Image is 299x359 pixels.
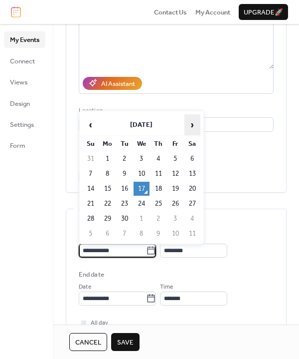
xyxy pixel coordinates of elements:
th: Th [150,137,166,151]
td: 5 [83,227,99,241]
td: 8 [100,167,116,181]
td: 11 [150,167,166,181]
th: [DATE] [100,114,183,136]
span: Connect [10,56,35,66]
td: 30 [117,212,133,226]
img: logo [11,6,21,17]
td: 18 [150,182,166,196]
button: Save [111,333,140,351]
td: 23 [117,197,133,211]
th: Sa [184,137,200,151]
td: 2 [117,152,133,166]
a: Contact Us [154,7,187,17]
span: Save [117,338,134,348]
td: 28 [83,212,99,226]
td: 31 [83,152,99,166]
td: 10 [134,167,149,181]
a: Settings [4,116,45,132]
td: 7 [117,227,133,241]
td: 4 [150,152,166,166]
td: 27 [184,197,200,211]
td: 6 [184,152,200,166]
td: 21 [83,197,99,211]
span: All day [91,318,108,328]
td: 9 [150,227,166,241]
td: 12 [167,167,183,181]
div: Location [79,106,272,116]
td: 25 [150,197,166,211]
td: 19 [167,182,183,196]
span: Form [10,141,25,151]
td: 29 [100,212,116,226]
span: Time [160,282,173,292]
td: 3 [134,152,149,166]
td: 4 [184,212,200,226]
a: Views [4,74,45,90]
td: 6 [100,227,116,241]
span: Date [79,282,91,292]
td: 7 [83,167,99,181]
td: 17 [134,182,149,196]
span: ‹ [83,115,98,135]
span: Views [10,77,27,87]
span: Cancel [75,338,101,348]
td: 15 [100,182,116,196]
span: › [185,115,200,135]
th: Su [83,137,99,151]
td: 5 [167,152,183,166]
button: Upgrade🚀 [239,4,288,20]
td: 8 [134,227,149,241]
a: My Events [4,31,45,47]
th: We [134,137,149,151]
th: Mo [100,137,116,151]
td: 11 [184,227,200,241]
td: 10 [167,227,183,241]
td: 20 [184,182,200,196]
td: 9 [117,167,133,181]
a: Design [4,95,45,111]
td: 24 [134,197,149,211]
a: Form [4,137,45,153]
span: My Events [10,35,39,45]
td: 13 [184,167,200,181]
a: Connect [4,53,45,69]
td: 22 [100,197,116,211]
td: 14 [83,182,99,196]
a: My Account [195,7,230,17]
td: 3 [167,212,183,226]
span: Upgrade 🚀 [244,7,283,17]
th: Tu [117,137,133,151]
div: AI Assistant [101,79,135,89]
button: Cancel [69,333,107,351]
button: AI Assistant [83,77,142,90]
td: 26 [167,197,183,211]
td: 2 [150,212,166,226]
div: End date [79,270,104,280]
th: Fr [167,137,183,151]
span: Settings [10,120,34,130]
td: 1 [134,212,149,226]
td: 1 [100,152,116,166]
span: Design [10,99,30,109]
td: 16 [117,182,133,196]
